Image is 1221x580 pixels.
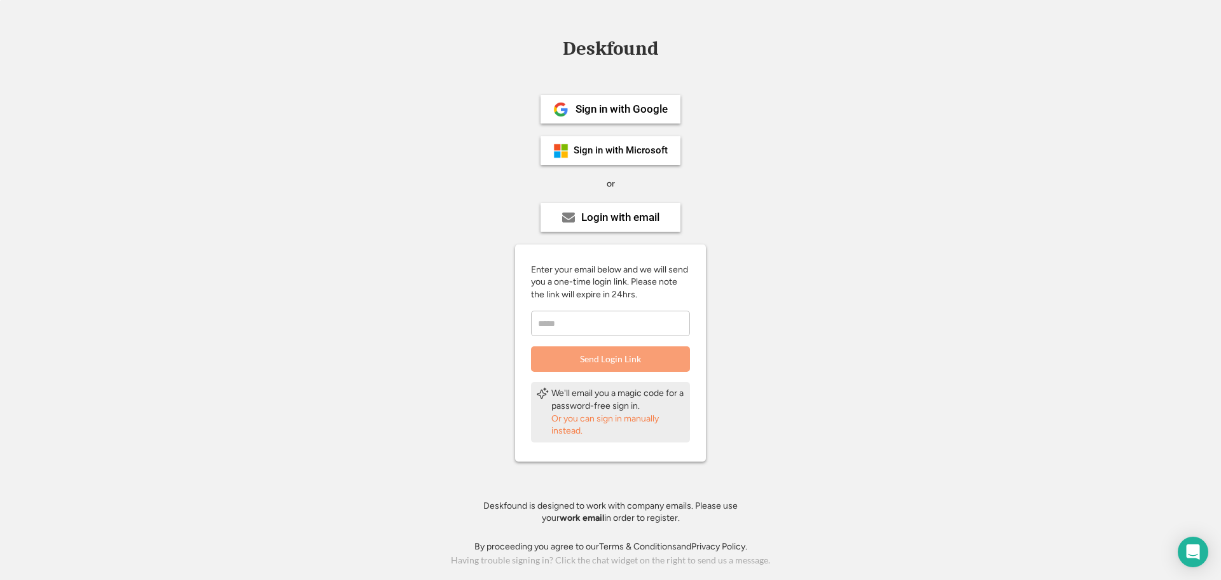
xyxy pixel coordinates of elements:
[576,104,668,115] div: Sign in with Google
[556,39,665,59] div: Deskfound
[607,178,615,190] div: or
[474,541,747,553] div: By proceeding you agree to our and
[1178,537,1208,567] div: Open Intercom Messenger
[553,143,569,159] img: ms-symbollockup_mssymbol_19.png
[551,387,685,412] div: We'll email you a magic code for a password-free sign in.
[581,212,659,223] div: Login with email
[531,264,690,301] div: Enter your email below and we will send you a one-time login link. Please note the link will expi...
[467,500,754,525] div: Deskfound is designed to work with company emails. Please use your in order to register.
[531,346,690,372] button: Send Login Link
[691,541,747,552] a: Privacy Policy.
[551,413,685,437] div: Or you can sign in manually instead.
[574,146,668,155] div: Sign in with Microsoft
[599,541,677,552] a: Terms & Conditions
[560,513,604,523] strong: work email
[553,102,569,117] img: 1024px-Google__G__Logo.svg.png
